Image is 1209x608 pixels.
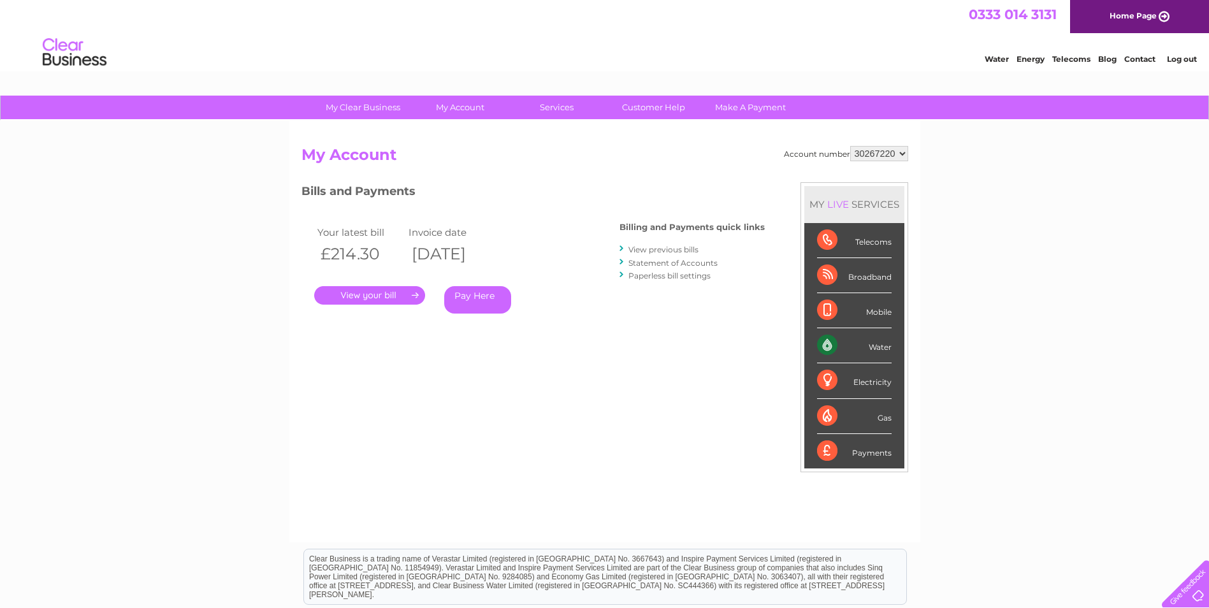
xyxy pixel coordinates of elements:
[825,198,851,210] div: LIVE
[628,245,699,254] a: View previous bills
[1167,54,1197,64] a: Log out
[405,241,497,267] th: [DATE]
[817,258,892,293] div: Broadband
[628,258,718,268] a: Statement of Accounts
[444,286,511,314] a: Pay Here
[985,54,1009,64] a: Water
[698,96,803,119] a: Make A Payment
[817,293,892,328] div: Mobile
[817,363,892,398] div: Electricity
[310,96,416,119] a: My Clear Business
[42,33,107,72] img: logo.png
[817,434,892,468] div: Payments
[1124,54,1155,64] a: Contact
[314,224,406,241] td: Your latest bill
[969,6,1057,22] a: 0333 014 3131
[817,399,892,434] div: Gas
[1098,54,1117,64] a: Blog
[817,223,892,258] div: Telecoms
[301,146,908,170] h2: My Account
[619,222,765,232] h4: Billing and Payments quick links
[405,224,497,241] td: Invoice date
[314,286,425,305] a: .
[817,328,892,363] div: Water
[1017,54,1045,64] a: Energy
[804,186,904,222] div: MY SERVICES
[1052,54,1090,64] a: Telecoms
[601,96,706,119] a: Customer Help
[304,7,906,62] div: Clear Business is a trading name of Verastar Limited (registered in [GEOGRAPHIC_DATA] No. 3667643...
[314,241,406,267] th: £214.30
[784,146,908,161] div: Account number
[301,182,765,205] h3: Bills and Payments
[504,96,609,119] a: Services
[628,271,711,280] a: Paperless bill settings
[407,96,512,119] a: My Account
